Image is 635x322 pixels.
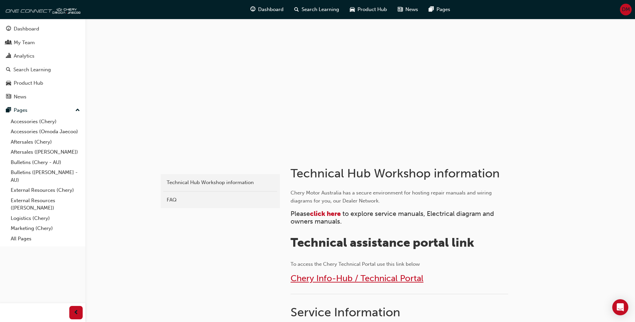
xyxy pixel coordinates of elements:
[8,213,83,224] a: Logistics (Chery)
[245,3,289,16] a: guage-iconDashboard
[8,185,83,195] a: External Resources (Chery)
[8,157,83,168] a: Bulletins (Chery - AU)
[258,6,284,13] span: Dashboard
[398,5,403,14] span: news-icon
[291,210,496,225] span: to explore service manuals, Electrical diagram and owners manuals.
[3,91,83,103] a: News
[14,93,26,101] div: News
[8,195,83,213] a: External Resources ([PERSON_NAME])
[622,6,630,13] span: DM
[291,305,400,319] span: Service Information
[392,3,423,16] a: news-iconNews
[8,223,83,234] a: Marketing (Chery)
[358,6,387,13] span: Product Hub
[250,5,255,14] span: guage-icon
[6,80,11,86] span: car-icon
[14,25,39,33] div: Dashboard
[167,179,274,186] div: Technical Hub Workshop information
[8,127,83,137] a: Accessories (Omoda Jaecoo)
[405,6,418,13] span: News
[289,3,344,16] a: search-iconSearch Learning
[291,210,310,218] span: Please
[302,6,339,13] span: Search Learning
[3,3,80,16] img: oneconnect
[14,52,34,60] div: Analytics
[8,137,83,147] a: Aftersales (Chery)
[291,273,423,284] a: Chery Info-Hub / Technical Portal
[3,64,83,76] a: Search Learning
[291,261,420,267] span: To access the Chery Technical Portal use this link below
[6,40,11,46] span: people-icon
[163,177,277,188] a: Technical Hub Workshop information
[3,77,83,89] a: Product Hub
[14,79,43,87] div: Product Hub
[6,107,11,113] span: pages-icon
[3,50,83,62] a: Analytics
[14,106,27,114] div: Pages
[294,5,299,14] span: search-icon
[291,190,493,204] span: Chery Motor Australia has a secure environment for hosting repair manuals and wiring diagrams for...
[436,6,450,13] span: Pages
[6,26,11,32] span: guage-icon
[8,234,83,244] a: All Pages
[3,36,83,49] a: My Team
[344,3,392,16] a: car-iconProduct Hub
[6,53,11,59] span: chart-icon
[310,210,341,218] a: click here
[8,167,83,185] a: Bulletins ([PERSON_NAME] - AU)
[350,5,355,14] span: car-icon
[167,196,274,204] div: FAQ
[14,39,35,47] div: My Team
[8,116,83,127] a: Accessories (Chery)
[429,5,434,14] span: pages-icon
[3,104,83,116] button: Pages
[8,147,83,157] a: Aftersales ([PERSON_NAME])
[291,235,474,250] span: Technical assistance portal link
[13,66,51,74] div: Search Learning
[6,94,11,100] span: news-icon
[163,194,277,206] a: FAQ
[612,299,628,315] div: Open Intercom Messenger
[75,106,80,115] span: up-icon
[291,166,510,181] h1: Technical Hub Workshop information
[3,21,83,104] button: DashboardMy TeamAnalyticsSearch LearningProduct HubNews
[74,309,79,317] span: prev-icon
[3,23,83,35] a: Dashboard
[6,67,11,73] span: search-icon
[620,4,632,15] button: DM
[423,3,456,16] a: pages-iconPages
